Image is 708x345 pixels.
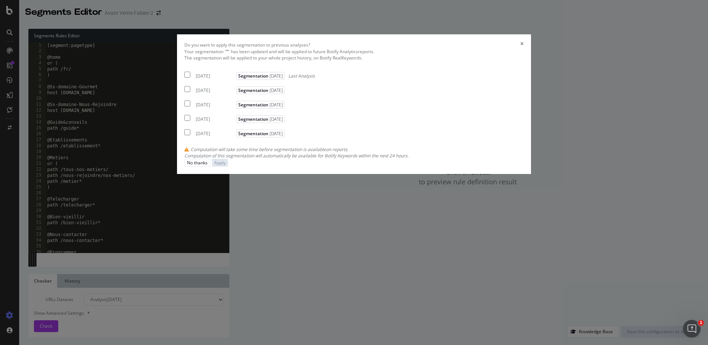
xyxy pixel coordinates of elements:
[196,87,235,93] div: [DATE]
[196,130,235,137] div: [DATE]
[236,86,285,94] span: Segmentation
[683,320,701,338] iframe: Intercom live chat
[236,72,285,80] span: Segmentation
[236,115,285,123] span: Segmentation
[236,130,285,137] span: Segmentation
[212,159,228,167] button: Apply
[184,42,310,48] div: Do you want to apply this segmentation to previous analyses?
[196,116,235,122] div: [DATE]
[236,101,285,109] span: Segmentation
[268,87,283,93] span: [DATE]
[268,102,283,108] span: [DATE]
[196,102,235,108] div: [DATE]
[268,116,283,122] span: [DATE]
[268,130,283,137] span: [DATE]
[184,153,524,159] div: Computation of this segmentation will automatically be available for Botify Keywords within the n...
[214,160,226,166] div: Apply
[225,48,229,55] span: " "
[177,34,531,174] div: modal
[187,160,208,166] div: No thanks
[698,320,704,326] span: 1
[196,73,235,79] div: [DATE]
[184,159,210,167] button: No thanks
[268,73,283,79] span: [DATE]
[184,48,524,61] div: Your segmentation has been updated and will be applied to future Botify Analytics reports.
[184,55,524,61] div: The segmentation will be applied to your whole project history, on Botify RealKeywords.
[288,73,315,79] span: Last Analysis
[191,146,348,153] span: Computation will take some time before segmentation is available on reports.
[520,42,524,48] div: times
